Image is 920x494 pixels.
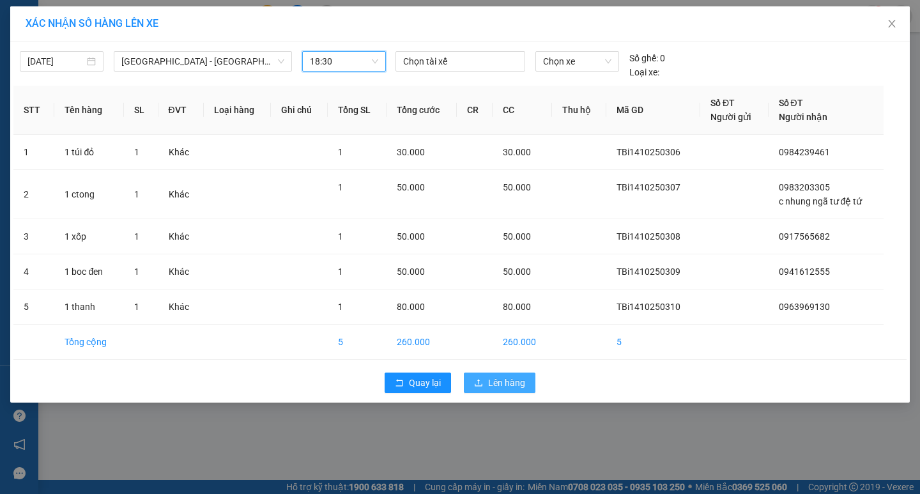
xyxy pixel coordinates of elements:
span: Người nhận [779,112,827,122]
td: Tổng cộng [54,325,124,360]
span: Số ĐT [779,98,803,108]
span: 1 [134,302,139,312]
span: Hà Nội - Thái Thụy (45 chỗ) [121,52,284,71]
td: 2 [13,170,54,219]
span: TBi1410250306 [617,147,680,157]
td: Khác [158,289,204,325]
span: 80.000 [397,302,425,312]
td: 3 [13,219,54,254]
td: 1 boc đen [54,254,124,289]
span: 1 [134,147,139,157]
th: Tên hàng [54,86,124,135]
span: 1 [134,266,139,277]
th: Tổng SL [328,86,387,135]
span: VP [PERSON_NAME] - [37,46,157,80]
span: 30.000 [503,147,531,157]
span: 1 [134,189,139,199]
span: 50.000 [503,182,531,192]
td: 1 thanh [54,289,124,325]
span: XÁC NHẬN SỐ HÀNG LÊN XE [26,17,158,29]
button: Close [874,6,910,42]
span: Loại xe: [629,65,659,79]
span: upload [474,378,483,389]
td: 260.000 [493,325,552,360]
span: 30.000 [397,147,425,157]
td: 260.000 [387,325,457,360]
span: 50.000 [397,182,425,192]
td: 5 [606,325,700,360]
strong: CÔNG TY VẬN TẢI ĐỨC TRƯỞNG [27,7,165,17]
div: 0 [629,51,665,65]
span: rollback [395,378,404,389]
span: - [37,33,40,43]
th: CC [493,86,552,135]
span: Quay lại [409,376,441,390]
td: Khác [158,135,204,170]
span: 1 [338,147,343,157]
span: TBi1410250309 [617,266,680,277]
button: uploadLên hàng [464,373,535,393]
span: Số ĐT [710,98,735,108]
span: TBi1410250310 [617,302,680,312]
span: 80.000 [503,302,531,312]
td: Khác [158,254,204,289]
th: Loại hàng [204,86,272,135]
th: STT [13,86,54,135]
span: Số ghế: [629,51,658,65]
span: close [887,19,897,29]
span: 0963969130 [779,302,830,312]
th: CR [457,86,493,135]
td: Khác [158,219,204,254]
button: rollbackQuay lại [385,373,451,393]
td: 5 [13,289,54,325]
th: SL [124,86,158,135]
span: 0983203305 [779,182,830,192]
span: 0917565682 [779,231,830,242]
td: 1 [13,135,54,170]
span: TBi1410250308 [617,231,680,242]
th: Mã GD [606,86,700,135]
td: 1 ctong [54,170,124,219]
span: 1 [338,182,343,192]
span: 0941612555 [779,266,830,277]
span: 14 [PERSON_NAME], [PERSON_NAME] [37,46,157,80]
span: 50.000 [503,231,531,242]
span: 50.000 [397,231,425,242]
td: 4 [13,254,54,289]
span: 1 [338,266,343,277]
span: Lên hàng [488,376,525,390]
span: TBi1410250307 [617,182,680,192]
span: c nhung ngã tư đệ tứ [779,196,862,206]
span: 0963969130 [43,86,100,97]
span: 18:30 [310,52,378,71]
span: Chọn xe [543,52,611,71]
span: down [277,58,285,65]
th: Ghi chú [271,86,328,135]
strong: HOTLINE : [75,19,118,28]
span: 0984239461 [779,147,830,157]
span: 1 [338,231,343,242]
span: Gửi [10,52,23,61]
td: 1 túi đỏ [54,135,124,170]
td: 1 xốp [54,219,124,254]
td: 5 [328,325,387,360]
span: Người gửi [710,112,751,122]
th: ĐVT [158,86,204,135]
span: 1 [338,302,343,312]
th: Thu hộ [552,86,607,135]
input: 14/10/2025 [27,54,84,68]
span: 50.000 [503,266,531,277]
td: Khác [158,170,204,219]
span: 1 [134,231,139,242]
span: - [40,86,100,97]
span: 50.000 [397,266,425,277]
th: Tổng cước [387,86,457,135]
